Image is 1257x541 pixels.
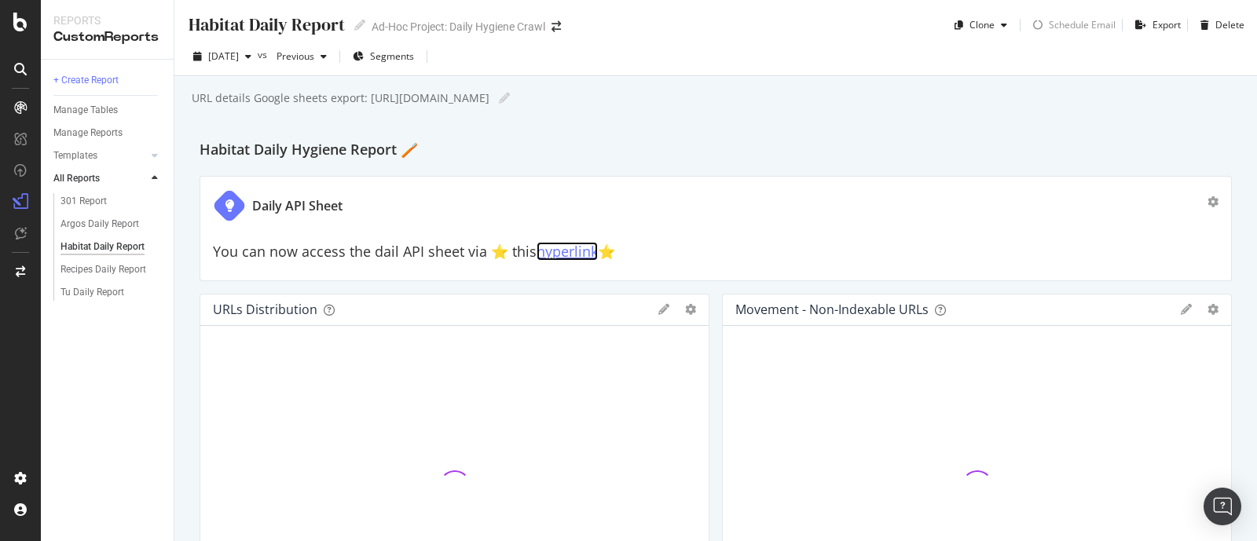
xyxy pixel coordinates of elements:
div: arrow-right-arrow-left [552,21,561,32]
a: Manage Tables [53,102,163,119]
div: Daily API SheetYou can now access the dail API sheet via ⭐️ thishyperlink⭐️ [200,176,1232,281]
i: Edit report name [499,93,510,104]
div: gear [1208,196,1219,207]
div: Habitat Daily Hygiene Report 🪥 [200,138,1232,163]
div: Daily API Sheet [252,197,343,215]
div: CustomReports [53,28,161,46]
button: Export [1129,13,1181,38]
h2: Habitat Daily Hygiene Report 🪥 [200,138,418,163]
div: All Reports [53,170,100,187]
div: 301 Report [60,193,107,210]
button: Delete [1194,13,1244,38]
div: Argos Daily Report [60,216,139,232]
div: Recipes Daily Report [60,261,146,278]
div: Manage Tables [53,102,118,119]
h2: You can now access the dail API sheet via ⭐️ this ⭐️ [213,244,1219,260]
button: loadingSchedule Email [1027,13,1116,38]
button: Segments [346,44,420,69]
div: + Create Report [53,72,119,89]
div: Export [1153,18,1181,31]
button: Clone [948,13,1013,38]
div: Ad-Hoc Project: Daily Hygiene Crawl [372,19,545,35]
a: Habitat Daily Report [60,239,163,255]
div: gear [1208,304,1219,315]
div: Clone [969,18,995,31]
a: Argos Daily Report [60,216,163,232]
div: loading [1027,14,1049,36]
span: 2025 Oct. 1st [208,49,239,63]
a: Templates [53,148,147,164]
a: All Reports [53,170,147,187]
button: Previous [270,44,333,69]
div: URL details Google sheets export: [URL][DOMAIN_NAME] [190,90,489,106]
a: + Create Report [53,72,163,89]
div: Schedule Email [1049,18,1116,31]
span: Segments [370,49,414,63]
span: vs [258,48,270,61]
div: Delete [1215,18,1244,31]
a: 301 Report [60,193,163,210]
button: [DATE] [187,44,258,69]
div: Habitat Daily Report [60,239,145,255]
i: Edit report name [354,20,365,31]
div: URLs Distribution [213,302,317,317]
div: Open Intercom Messenger [1204,488,1241,525]
a: Tu Daily Report [60,284,163,301]
div: Templates [53,148,97,164]
a: hyperlink [537,242,598,261]
span: Previous [270,49,314,63]
a: Manage Reports [53,125,163,141]
div: Tu Daily Report [60,284,124,301]
div: Manage Reports [53,125,123,141]
div: Habitat Daily Report [187,13,345,37]
div: Reports [53,13,161,28]
div: gear [685,304,696,315]
a: Recipes Daily Report [60,261,163,278]
div: Movement - non-indexable URLs [735,302,929,317]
